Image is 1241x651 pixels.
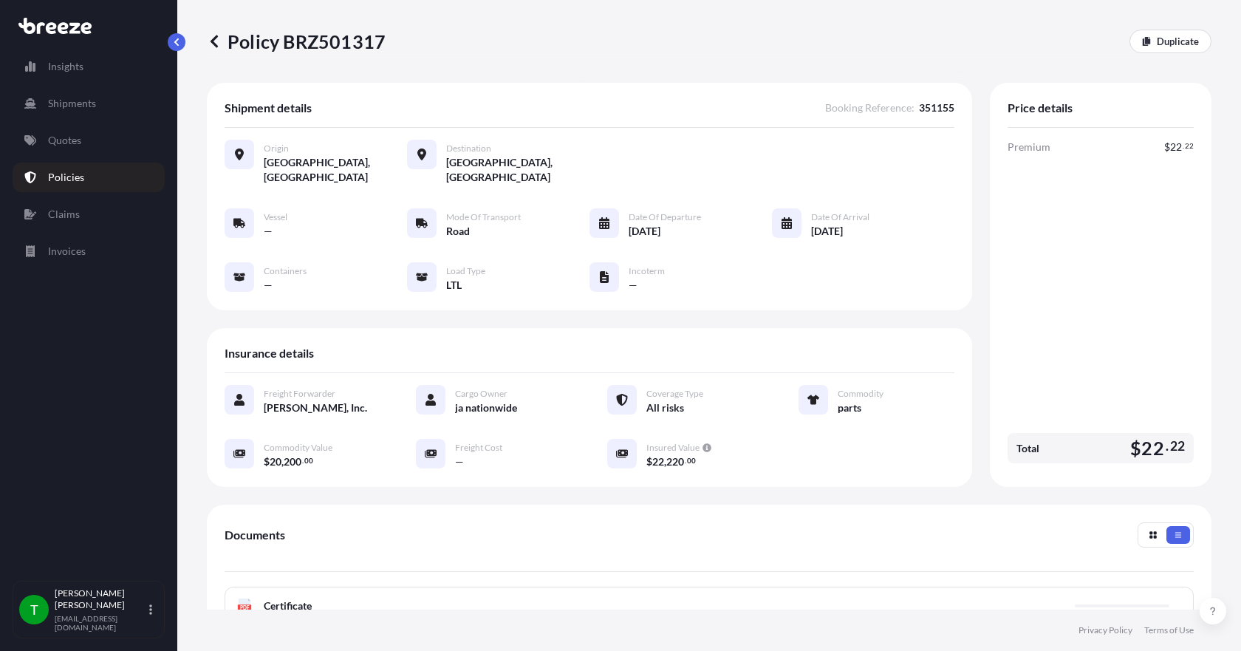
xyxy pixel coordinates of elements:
[13,126,165,155] a: Quotes
[264,143,289,154] span: Origin
[207,30,386,53] p: Policy BRZ501317
[664,457,666,467] span: ,
[264,442,332,454] span: Commodity Value
[264,388,335,400] span: Freight Forwarder
[48,207,80,222] p: Claims
[629,265,665,277] span: Incoterm
[13,236,165,266] a: Invoices
[48,96,96,111] p: Shipments
[646,401,684,415] span: All risks
[455,454,464,469] span: —
[455,442,502,454] span: Freight Cost
[1008,100,1073,115] span: Price details
[1185,143,1194,149] span: 22
[811,211,869,223] span: Date of Arrival
[1170,142,1182,152] span: 22
[446,265,485,277] span: Load Type
[1078,624,1132,636] a: Privacy Policy
[811,224,843,239] span: [DATE]
[1144,624,1194,636] a: Terms of Use
[264,224,273,239] span: —
[646,457,652,467] span: $
[446,143,491,154] span: Destination
[1141,439,1163,457] span: 22
[1166,442,1169,451] span: .
[264,265,307,277] span: Containers
[446,211,521,223] span: Mode of Transport
[1164,142,1170,152] span: $
[646,442,700,454] span: Insured Value
[455,388,507,400] span: Cargo Owner
[838,401,861,415] span: parts
[264,401,367,415] span: [PERSON_NAME], Inc.
[446,278,462,293] span: LTL
[652,457,664,467] span: 22
[1016,441,1039,456] span: Total
[48,133,81,148] p: Quotes
[55,614,146,632] p: [EMAIL_ADDRESS][DOMAIN_NAME]
[685,458,686,463] span: .
[270,457,281,467] span: 20
[13,163,165,192] a: Policies
[1129,30,1211,53] a: Duplicate
[1008,140,1050,154] span: Premium
[687,458,696,463] span: 00
[629,278,637,293] span: —
[264,457,270,467] span: $
[1170,442,1185,451] span: 22
[13,200,165,229] a: Claims
[302,458,304,463] span: .
[264,155,407,185] span: [GEOGRAPHIC_DATA], [GEOGRAPHIC_DATA]
[304,458,313,463] span: 00
[1157,34,1199,49] p: Duplicate
[455,401,517,415] span: ja nationwide
[646,388,703,400] span: Coverage Type
[629,224,660,239] span: [DATE]
[55,587,146,611] p: [PERSON_NAME] [PERSON_NAME]
[838,388,883,400] span: Commodity
[48,59,83,74] p: Insights
[281,457,284,467] span: ,
[284,457,301,467] span: 200
[13,89,165,118] a: Shipments
[919,100,954,115] span: 351155
[13,52,165,81] a: Insights
[225,346,314,361] span: Insurance details
[446,155,589,185] span: [GEOGRAPHIC_DATA], [GEOGRAPHIC_DATA]
[264,599,312,613] span: Certificate
[48,244,86,259] p: Invoices
[1183,143,1184,149] span: .
[225,528,285,542] span: Documents
[264,278,273,293] span: —
[446,224,470,239] span: Road
[1130,439,1141,457] span: $
[48,170,84,185] p: Policies
[225,100,312,115] span: Shipment details
[666,457,684,467] span: 220
[264,211,287,223] span: Vessel
[825,100,914,115] span: Booking Reference :
[30,602,38,617] span: T
[629,211,701,223] span: Date of Departure
[240,605,250,610] text: PDF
